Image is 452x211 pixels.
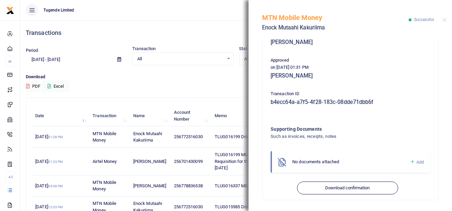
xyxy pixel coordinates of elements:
[416,160,424,165] span: Add
[93,131,116,143] span: MTN Mobile Money
[271,39,430,46] h5: [PERSON_NAME]
[271,64,430,71] p: on [DATE] 01:31 PM
[41,7,77,13] span: Tugende Limited
[297,182,398,194] button: Download confirmation
[35,134,63,139] span: [DATE]
[26,29,447,37] h4: Transactions
[174,159,203,164] span: 256701430099
[6,6,14,15] img: logo-small
[32,105,89,126] th: Date: activate to sort column descending
[48,135,63,139] small: 01:28 PM
[215,183,289,188] span: TLUG016337 MBARARA OFFICE DATA
[5,171,15,183] li: Ac
[244,56,330,62] span: All
[414,17,434,22] span: Successful
[271,125,402,133] h4: Supporting Documents
[35,159,63,164] span: [DATE]
[26,54,112,65] input: select period
[48,160,63,164] small: 01:23 PM
[93,180,116,192] span: MTN Mobile Money
[262,14,409,22] h5: MTN Mobile Money
[271,99,430,106] h5: b4ecc64a-a7f5-4f28-183c-08dde71dbb6f
[48,205,63,209] small: 12:03 PM
[26,81,41,92] button: PDF
[26,47,38,54] label: Period
[5,56,15,67] li: M
[170,105,211,126] th: Account Number: activate to sort column ascending
[89,105,130,126] th: Transaction: activate to sort column ascending
[262,24,409,31] h5: Enock Mutaahi Kakuriima
[215,152,290,170] span: TLUG016199 Mbarara Branch expense Requisition for the week of [DATE] to [DATE]
[130,105,170,126] th: Name: activate to sort column ascending
[133,159,166,164] span: [PERSON_NAME]
[215,134,270,139] span: TLUG016199 Drinking water
[133,183,166,188] span: [PERSON_NAME]
[410,158,424,166] a: Add
[292,159,339,164] span: No documents attached
[271,57,430,64] p: Approved
[35,183,63,188] span: [DATE]
[442,18,447,22] button: Close
[239,45,252,52] label: Status
[271,133,402,140] h4: Such as invoices, receipts, notes
[6,7,14,13] a: logo-small logo-large logo-large
[271,72,430,79] h5: [PERSON_NAME]
[26,73,447,81] p: Download
[133,131,162,143] span: Enock Mutaahi Kakuriima
[174,183,203,188] span: 256778836538
[48,184,63,188] small: 04:08 PM
[132,45,156,52] label: Transaction
[42,81,70,92] button: Excel
[174,134,203,139] span: 256772516030
[137,56,223,62] span: All
[93,159,117,164] span: Airtel Money
[211,105,294,126] th: Memo: activate to sort column ascending
[271,90,430,98] p: Transaction ID
[35,204,63,209] span: [DATE]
